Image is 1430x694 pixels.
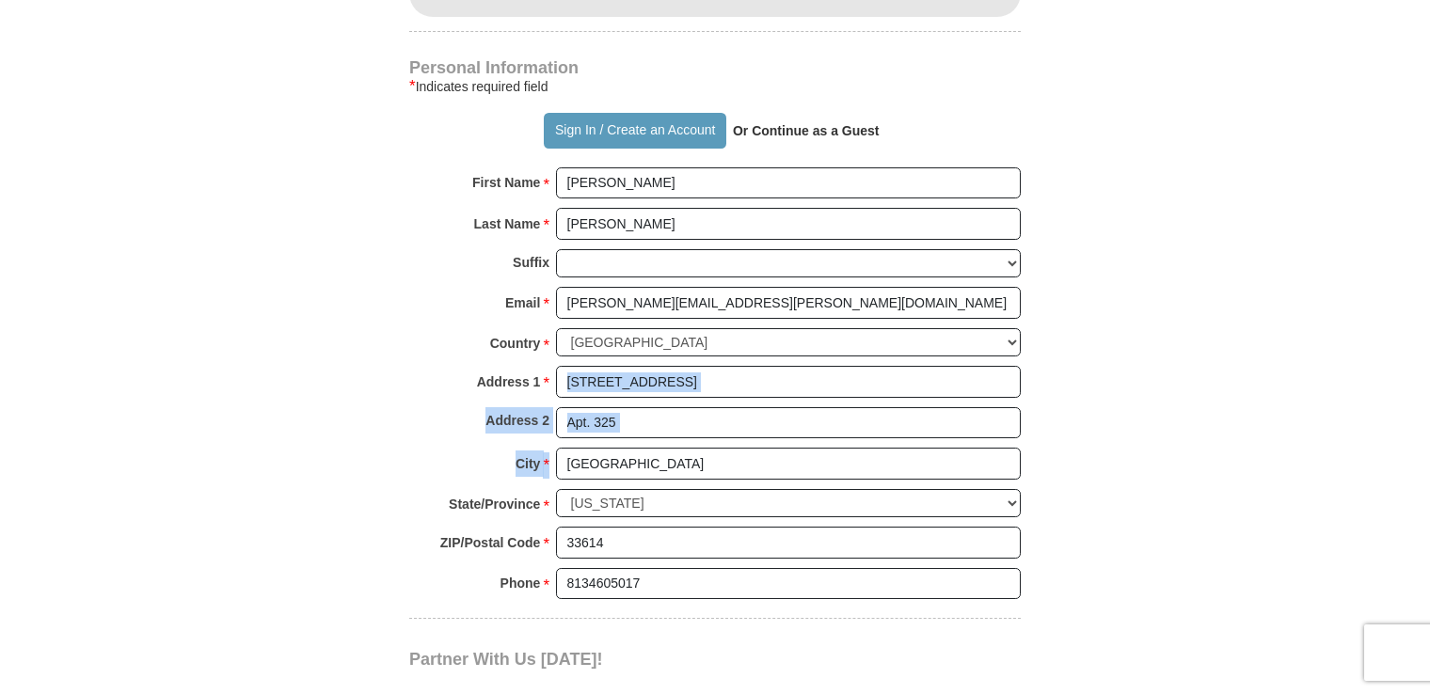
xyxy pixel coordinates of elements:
strong: Phone [500,570,541,596]
strong: Last Name [474,211,541,237]
strong: Address 2 [485,407,549,434]
strong: Or Continue as a Guest [733,123,880,138]
strong: Address 1 [477,369,541,395]
h4: Personal Information [409,60,1021,75]
div: Indicates required field [409,75,1021,98]
strong: Email [505,290,540,316]
button: Sign In / Create an Account [544,113,725,149]
span: Partner With Us [DATE]! [409,650,603,669]
strong: ZIP/Postal Code [440,529,541,556]
strong: First Name [472,169,540,196]
strong: Suffix [513,249,549,276]
strong: State/Province [449,491,540,517]
strong: City [516,450,540,477]
strong: Country [490,330,541,356]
